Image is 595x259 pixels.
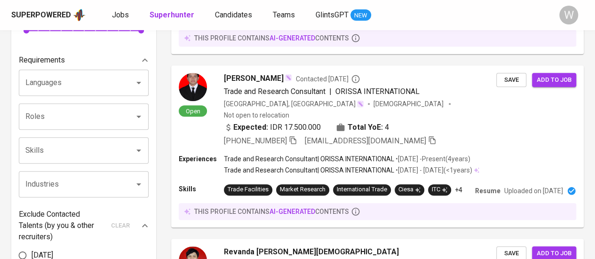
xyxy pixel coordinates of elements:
[537,248,571,259] span: Add to job
[316,10,349,19] span: GlintsGPT
[11,8,86,22] a: Superpoweredapp logo
[112,9,131,21] a: Jobs
[537,75,571,86] span: Add to job
[224,73,284,84] span: [PERSON_NAME]
[504,186,563,196] p: Uploaded on [DATE]
[351,74,360,84] svg: By Batam recruiter
[296,74,360,84] span: Contacted [DATE]
[233,122,268,133] b: Expected:
[394,165,472,175] p: • [DATE] - [DATE] ( <1 years )
[224,99,364,109] div: [GEOGRAPHIC_DATA], [GEOGRAPHIC_DATA]
[348,122,383,133] b: Total YoE:
[19,55,65,66] p: Requirements
[179,154,224,164] p: Experiences
[194,207,349,216] p: this profile contains contents
[280,185,325,194] div: Market Research
[132,144,145,157] button: Open
[228,185,269,194] div: Trade Facilities
[455,185,462,195] p: +4
[273,10,295,19] span: Teams
[305,136,426,145] span: [EMAIL_ADDRESS][DOMAIN_NAME]
[171,65,584,228] a: Open[PERSON_NAME]Contacted [DATE]Trade and Research Consultant|ORISSA INTERNATIONAL[GEOGRAPHIC_DA...
[215,10,252,19] span: Candidates
[273,9,297,21] a: Teams
[224,87,325,96] span: Trade and Research Consultant
[150,10,194,19] b: Superhunter
[19,209,149,243] div: Exclude Contacted Talents (by you & other recruiters)clear
[194,33,349,43] p: this profile contains contents
[19,209,105,243] p: Exclude Contacted Talents (by you & other recruiters)
[11,10,71,21] div: Superpowered
[132,76,145,89] button: Open
[532,73,576,87] button: Add to job
[182,107,204,115] span: Open
[337,185,387,194] div: International Trade
[224,154,394,164] p: Trade and Research Consultant | ORISSA INTERNATIONAL
[475,186,500,196] p: Resume
[150,9,196,21] a: Superhunter
[501,248,522,259] span: Save
[132,178,145,191] button: Open
[179,184,224,194] p: Skills
[385,122,389,133] span: 4
[73,8,86,22] img: app logo
[132,110,145,123] button: Open
[496,73,526,87] button: Save
[432,185,447,194] div: ITC
[285,74,292,81] img: magic_wand.svg
[224,246,399,258] span: Revanda [PERSON_NAME][DEMOGRAPHIC_DATA]
[224,165,394,175] p: Trade and Research Consultant | ORISSA INTERNATIONAL
[224,136,287,145] span: [PHONE_NUMBER]
[559,6,578,24] div: W
[357,100,364,108] img: magic_wand.svg
[215,9,254,21] a: Candidates
[329,86,332,97] span: |
[270,34,315,42] span: AI-generated
[335,87,420,96] span: ORISSA INTERNATIONAL
[398,185,420,194] div: Ciesa
[224,122,321,133] div: IDR 17.500.000
[394,154,470,164] p: • [DATE] - Present ( 4 years )
[19,51,149,70] div: Requirements
[501,75,522,86] span: Save
[350,11,371,20] span: NEW
[224,110,289,120] p: Not open to relocation
[316,9,371,21] a: GlintsGPT NEW
[112,10,129,19] span: Jobs
[179,73,207,101] img: 84af6ba8d39096190ba4d6eef23ba158.jpg
[270,208,315,215] span: AI-generated
[373,99,445,109] span: [DEMOGRAPHIC_DATA]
